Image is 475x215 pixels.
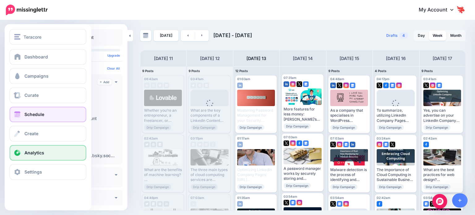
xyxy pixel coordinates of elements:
[190,167,228,183] div: The three main types of cloud computing services are Infrastructure as a Service (IaaS), Platform...
[237,83,243,88] img: linkedin-square.png
[203,142,209,147] img: instagram-grey-square.png
[447,31,465,41] a: Month
[190,77,203,81] span: 03:41am
[190,201,196,207] img: linkedin-grey-square.png
[377,108,414,123] div: To summarize, utilizing LinkedIn Company Pages successfully necessitates a methodical approach th...
[423,136,437,140] span: 02:42am
[430,83,435,88] img: instagram-square.png
[107,67,120,70] a: Clear All
[144,184,171,190] span: Drip Campaign
[429,31,446,41] a: Week
[144,167,182,183] div: What are the benefits of machine learning? Read the full article: Revolutionizing Industries with...
[337,142,342,147] img: instagram-square.png
[377,136,390,140] span: 03:24am
[383,142,389,147] img: google_business-square.png
[284,140,289,146] img: twitter-square.png
[97,79,112,85] a: Add
[237,108,275,123] div: Mastering Password Management for your Security ▸ [URL] #Bitwarden #LastPass #Password #Developme...
[414,31,429,41] a: Day
[24,112,44,117] span: Schedule
[237,196,250,200] span: 01:35am
[190,83,196,88] img: twitter-grey-square.png
[284,195,297,198] span: 03:54am
[377,196,390,200] span: 02:42am
[151,142,156,147] img: instagram-grey-square.png
[337,83,342,88] img: twitter-square.png
[377,142,382,147] img: instagram-square.png
[423,201,429,207] img: google_business-square.png
[190,136,203,140] span: 03:17pm
[330,125,357,130] span: Drip Campaign
[350,142,355,147] img: linkedin-square.png
[237,136,249,140] span: 01:17am
[433,55,452,62] h4: [DATE] 17
[330,83,336,88] img: linkedin-square.png
[284,135,297,139] span: 07:03am
[144,108,182,123] div: Whether you’re an entrepreneur, a freelancer, or someone with a passion project in mind, you no l...
[330,184,357,190] span: Drip Campaign
[237,142,243,147] img: linkedin-square.png
[423,196,437,200] span: 03:54am
[237,167,275,183] div: Optimizing LinkedIn Company Pages: [URL] #OnlineMarketing #Marketing #ExcellentTool #Website #Hos...
[330,108,368,123] div: As a company that specialises in WordPress development and managed hosting, we know how important...
[330,167,368,183] div: Malware detection is the process of identifying and removing malicious software, such as viruses,...
[144,83,150,88] img: linkedin-grey-square.png
[290,200,296,205] img: google_business-square.png
[237,201,243,207] img: linkedin-square.png
[377,77,389,81] span: 04:17pm
[190,108,228,123] div: What are the key components of a LinkedIn Content Strategy? Read the full article: Increasing Eng...
[144,77,158,81] span: 06:42am
[390,142,395,147] img: twitter-square.png
[144,125,171,130] span: Drip Campaign
[237,184,264,190] span: Drip Campaign
[377,83,382,88] img: twitter-square.png
[107,54,120,57] a: Upgrade
[157,142,163,147] img: google_business-grey-square.png
[157,201,163,207] img: instagram-grey-square.png
[375,69,387,73] span: 4 Posts
[377,201,382,207] img: facebook-square.png
[423,125,451,130] span: Drip Campaign
[377,125,404,130] span: Drip Campaign
[154,55,173,62] h4: [DATE] 11
[151,83,156,88] img: instagram-grey-square.png
[399,32,408,38] span: 4
[423,184,451,190] span: Drip Campaign
[423,77,436,81] span: 03:41am
[432,194,447,209] div: Open Intercom Messenger
[343,83,349,88] img: instagram-square.png
[201,100,218,116] div: Loading
[413,2,466,18] a: My Account
[423,142,429,147] img: facebook-square.png
[337,201,342,207] img: google_business-square.png
[164,83,169,88] img: google_business-grey-square.png
[237,125,264,130] span: Drip Campaign
[290,140,296,146] img: instagram-square.png
[10,68,86,84] a: Campaigns
[144,142,150,147] img: twitter-grey-square.png
[190,142,196,147] img: google_business-grey-square.png
[200,55,220,62] h4: [DATE] 12
[423,83,429,88] img: twitter-square.png
[157,83,163,88] img: twitter-grey-square.png
[343,142,349,147] img: google_business-square.png
[340,55,359,62] h4: [DATE] 15
[383,83,389,88] img: facebook-square.png
[210,142,216,147] img: facebook-grey-square.png
[423,108,461,123] div: Yes, you can advertise on your LinkedIn Company Page by using LinkedIn's advertising tools to cre...
[197,83,203,88] img: instagram-grey-square.png
[10,88,86,103] a: Curate
[6,5,48,15] img: Missinglettr
[197,142,203,147] img: twitter-grey-square.png
[303,140,309,146] img: google_business-square.png
[422,69,433,73] span: 9 Posts
[10,29,86,45] button: Teracore
[293,55,313,62] h4: [DATE] 14
[24,73,49,79] span: Campaigns
[284,76,296,80] span: 07:31am
[24,92,39,98] span: Curate
[350,83,355,88] img: google_business-square.png
[330,196,344,200] span: 03:54am
[151,201,156,207] img: google_business-grey-square.png
[203,83,209,88] img: google_business-grey-square.png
